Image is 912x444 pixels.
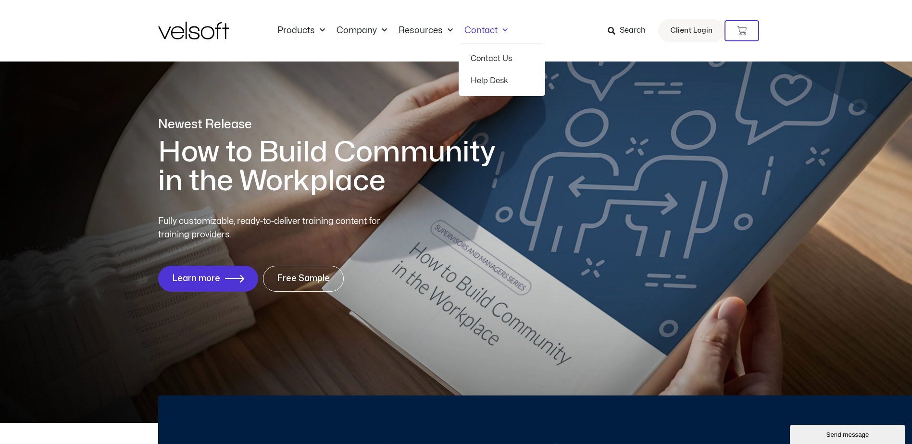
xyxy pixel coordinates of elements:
p: Fully customizable, ready-to-deliver training content for training providers. [158,215,398,242]
a: Free Sample [263,266,344,292]
iframe: chat widget [790,423,907,444]
span: Client Login [670,25,712,37]
a: ProductsMenu Toggle [272,25,331,36]
p: Newest Release [158,116,509,133]
a: CompanyMenu Toggle [331,25,393,36]
a: Client Login [658,19,725,42]
img: Velsoft Training Materials [158,22,229,39]
a: Help Desk [471,70,533,92]
h1: How to Build Community in the Workplace [158,138,509,196]
span: Search [620,25,646,37]
span: Learn more [172,274,220,284]
nav: Menu [272,25,513,36]
a: ResourcesMenu Toggle [393,25,459,36]
a: Contact Us [471,48,533,70]
ul: ContactMenu Toggle [459,43,545,96]
span: Free Sample [277,274,330,284]
a: ContactMenu Toggle [459,25,513,36]
a: Learn more [158,266,258,292]
a: Search [608,23,652,39]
